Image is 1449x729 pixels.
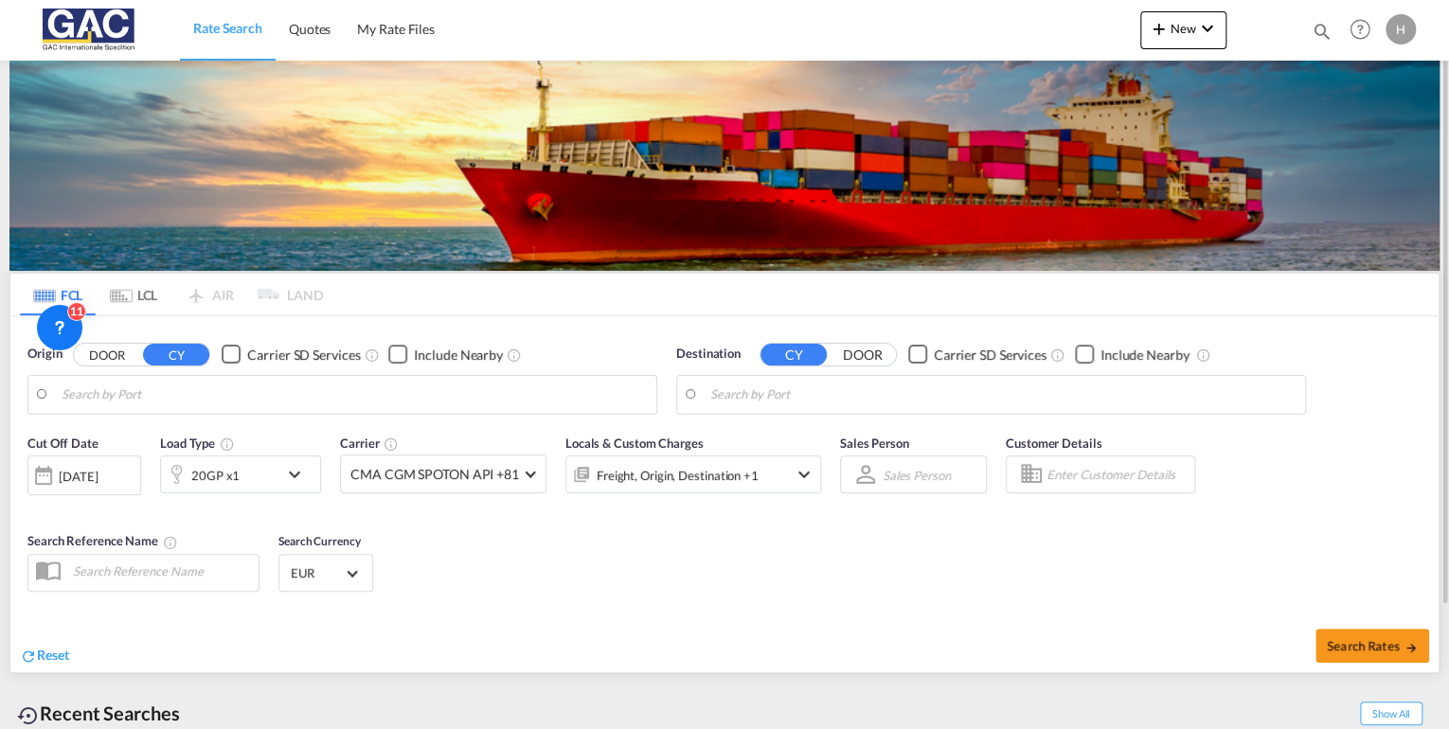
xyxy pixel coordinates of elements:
[1006,436,1101,451] span: Customer Details
[676,345,741,364] span: Destination
[1195,347,1210,363] md-icon: Unchecked: Ignores neighbouring ports when fetching rates.Checked : Includes neighbouring ports w...
[283,463,315,486] md-icon: icon-chevron-down
[1050,347,1065,363] md-icon: Unchecked: Search for CY (Container Yard) services for all selected carriers.Checked : Search for...
[191,462,240,489] div: 20GP x1
[1140,11,1226,49] button: icon-plus 400-fgNewicon-chevron-down
[388,345,503,364] md-checkbox: Checkbox No Ink
[27,455,141,495] div: [DATE]
[74,344,140,365] button: DOOR
[507,347,522,363] md-icon: Unchecked: Ignores neighbouring ports when fetching rates.Checked : Includes neighbouring ports w...
[160,455,321,493] div: 20GP x1icon-chevron-down
[881,461,953,489] md-select: Sales Person
[1148,21,1219,36] span: New
[1404,641,1418,654] md-icon: icon-arrow-right
[289,21,331,37] span: Quotes
[59,468,98,485] div: [DATE]
[357,21,435,37] span: My Rate Files
[565,436,704,451] span: Locals & Custom Charges
[193,20,262,36] span: Rate Search
[27,345,62,364] span: Origin
[840,436,909,451] span: Sales Person
[350,465,519,484] span: CMA CGM SPOTON API +81
[597,462,759,489] div: Freight Origin Destination Factory Stuffing
[62,381,647,409] input: Search by Port
[28,9,156,51] img: 9f305d00dc7b11eeb4548362177db9c3.png
[340,436,399,451] span: Carrier
[278,534,361,548] span: Search Currency
[1312,21,1333,42] md-icon: icon-magnify
[1148,17,1171,40] md-icon: icon-plus 400-fg
[1100,346,1190,364] div: Include Nearby
[163,535,178,550] md-icon: Your search will be saved by the below given name
[1075,345,1190,364] md-checkbox: Checkbox No Ink
[908,345,1046,364] md-checkbox: Checkbox No Ink
[934,346,1046,364] div: Carrier SD Services
[143,344,209,365] button: CY
[63,557,259,585] input: Search Reference Name
[220,436,235,452] md-icon: icon-information-outline
[1386,14,1416,44] div: H
[10,316,1439,672] div: Origin DOOR CY Checkbox No InkUnchecked: Search for CY (Container Yard) services for all selected...
[1344,13,1386,47] div: Help
[160,436,235,451] span: Load Type
[364,347,379,363] md-icon: Unchecked: Search for CY (Container Yard) services for all selected carriers.Checked : Search for...
[1312,21,1333,49] div: icon-magnify
[9,61,1440,271] img: LCL+%26+FCL+BACKGROUND.png
[1360,702,1422,725] span: Show All
[17,704,40,727] md-icon: icon-backup-restore
[1046,460,1189,489] input: Enter Customer Details
[565,455,821,493] div: Freight Origin Destination Factory Stuffingicon-chevron-down
[20,274,323,315] md-pagination-wrapper: Use the left and right arrow keys to navigate between tabs
[20,646,69,667] div: icon-refreshReset
[1196,17,1219,40] md-icon: icon-chevron-down
[830,344,896,365] button: DOOR
[20,648,37,665] md-icon: icon-refresh
[1327,638,1418,653] span: Search Rates
[37,647,69,663] span: Reset
[1315,629,1429,663] button: Search Ratesicon-arrow-right
[710,381,1296,409] input: Search by Port
[291,564,344,581] span: EUR
[1344,13,1376,45] span: Help
[27,533,178,548] span: Search Reference Name
[760,344,827,365] button: CY
[96,274,171,315] md-tab-item: LCL
[27,436,98,451] span: Cut Off Date
[222,345,360,364] md-checkbox: Checkbox No Ink
[20,274,96,315] md-tab-item: FCL
[414,346,503,364] div: Include Nearby
[247,346,360,364] div: Carrier SD Services
[793,463,815,486] md-icon: icon-chevron-down
[289,560,363,587] md-select: Select Currency: € EUREuro
[27,493,42,519] md-datepicker: Select
[384,436,399,452] md-icon: The selected Trucker/Carrierwill be displayed in the rate results If the rates are from another f...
